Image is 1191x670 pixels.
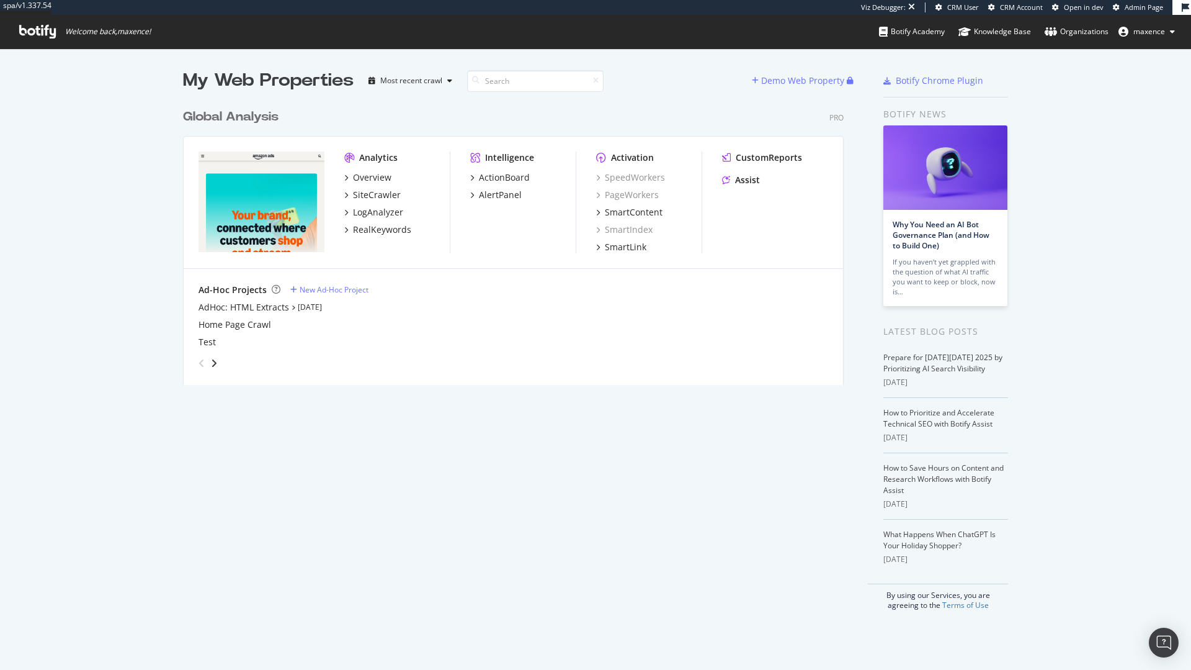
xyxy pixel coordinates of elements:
[470,171,530,184] a: ActionBoard
[194,353,210,373] div: angle-left
[479,171,530,184] div: ActionBoard
[883,529,996,551] a: What Happens When ChatGPT Is Your Holiday Shopper?
[605,241,646,253] div: SmartLink
[1133,26,1165,37] span: maxence
[596,224,653,236] a: SmartIndex
[353,206,403,219] div: LogAnalyzer
[183,108,283,126] a: Global Analysis
[605,206,662,219] div: SmartContent
[752,75,847,86] a: Demo Web Property
[364,71,457,91] button: Most recent crawl
[829,112,844,123] div: Pro
[198,152,324,252] img: https://advertising.amazon.com
[290,284,368,295] a: New Ad-Hoc Project
[596,241,646,253] a: SmartLink
[883,432,1008,443] div: [DATE]
[596,206,662,219] a: SmartContent
[883,125,1007,210] img: Why You Need an AI Bot Governance Plan (and How to Build One)
[947,2,979,12] span: CRM User
[893,257,998,297] div: If you haven’t yet grappled with the question of what AI traffic you want to keep or block, now is…
[470,189,522,201] a: AlertPanel
[879,15,945,48] a: Botify Academy
[722,152,802,164] a: CustomReports
[868,584,1008,610] div: By using our Services, you are agreeing to the
[65,27,151,37] span: Welcome back, maxence !
[611,152,654,164] div: Activation
[596,189,659,201] a: PageWorkers
[485,152,534,164] div: Intelligence
[183,68,354,93] div: My Web Properties
[467,70,604,92] input: Search
[298,302,322,312] a: [DATE]
[893,219,989,251] a: Why You Need an AI Bot Governance Plan (and How to Build One)
[344,189,401,201] a: SiteCrawler
[752,71,847,91] button: Demo Web Property
[883,107,1008,121] div: Botify news
[198,301,289,314] a: AdHoc: HTML Extracts
[198,284,267,296] div: Ad-Hoc Projects
[344,224,411,236] a: RealKeywords
[861,2,906,12] div: Viz Debugger:
[353,189,401,201] div: SiteCrawler
[1064,2,1104,12] span: Open in dev
[942,600,989,610] a: Terms of Use
[879,25,945,38] div: Botify Academy
[883,352,1002,374] a: Prepare for [DATE][DATE] 2025 by Prioritizing AI Search Visibility
[1045,25,1108,38] div: Organizations
[883,325,1008,338] div: Latest Blog Posts
[883,407,994,429] a: How to Prioritize and Accelerate Technical SEO with Botify Assist
[935,2,979,12] a: CRM User
[359,152,398,164] div: Analytics
[300,284,368,295] div: New Ad-Hoc Project
[198,336,216,348] a: Test
[722,174,760,186] a: Assist
[1125,2,1163,12] span: Admin Page
[1108,22,1185,42] button: maxence
[958,15,1031,48] a: Knowledge Base
[735,174,760,186] div: Assist
[736,152,802,164] div: CustomReports
[183,108,279,126] div: Global Analysis
[344,171,391,184] a: Overview
[596,171,665,184] a: SpeedWorkers
[353,171,391,184] div: Overview
[183,93,854,385] div: grid
[988,2,1043,12] a: CRM Account
[883,75,983,87] a: Botify Chrome Plugin
[1149,628,1179,658] div: Open Intercom Messenger
[1113,2,1163,12] a: Admin Page
[1000,2,1043,12] span: CRM Account
[344,206,403,219] a: LogAnalyzer
[883,463,1004,496] a: How to Save Hours on Content and Research Workflows with Botify Assist
[353,224,411,236] div: RealKeywords
[958,25,1031,38] div: Knowledge Base
[380,77,442,84] div: Most recent crawl
[1052,2,1104,12] a: Open in dev
[883,554,1008,565] div: [DATE]
[883,499,1008,510] div: [DATE]
[761,75,844,87] div: Demo Web Property
[198,319,271,331] a: Home Page Crawl
[210,357,218,369] div: angle-right
[883,377,1008,388] div: [DATE]
[896,75,983,87] div: Botify Chrome Plugin
[1045,15,1108,48] a: Organizations
[479,189,522,201] div: AlertPanel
